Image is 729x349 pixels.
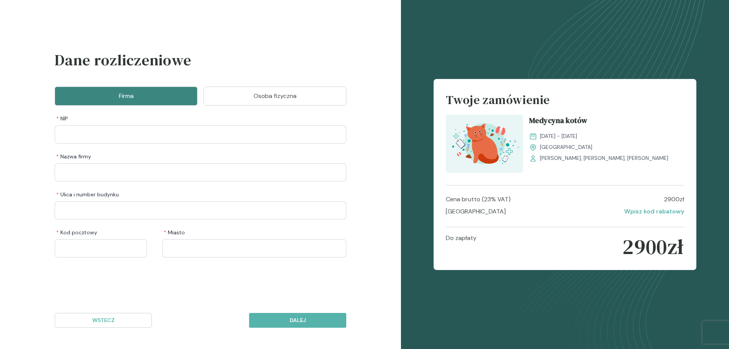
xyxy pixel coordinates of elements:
h4: Twoje zamówienie [446,91,684,115]
p: Osoba fizyczna [213,92,337,101]
p: Dalej [256,316,340,324]
span: NIP [56,115,68,122]
span: Miasto [164,229,185,236]
span: Medycyna kotów [529,115,587,129]
span: [DATE] - [DATE] [540,132,577,140]
button: Firma [55,87,197,106]
input: NIP [55,125,346,144]
input: Ulica i number budynku [55,201,346,220]
span: [GEOGRAPHIC_DATA] [540,143,592,151]
p: Wstecz [61,316,145,324]
p: 2900 zł [622,234,684,260]
span: Kod pocztowy [56,229,97,236]
button: Dalej [249,313,346,328]
p: [GEOGRAPHIC_DATA] [446,207,506,216]
span: Ulica i number budynku [56,191,119,198]
input: Miasto [162,239,346,257]
p: 2900 zł [664,195,684,204]
p: Wpisz kod rabatowy [624,207,684,216]
input: Nazwa firmy [55,163,346,182]
p: Cena brutto (23% VAT) [446,195,511,204]
a: Medycyna kotów [529,115,684,129]
button: Osoba fizyczna [204,87,346,106]
img: aHfQZEMqNJQqH-e8_MedKot_T.svg [446,115,523,173]
p: Firma [64,92,188,101]
button: Wstecz [55,313,152,328]
input: Kod pocztowy [55,239,147,257]
h3: Dane rozliczeniowe [55,49,346,81]
span: [PERSON_NAME], [PERSON_NAME], [PERSON_NAME] [540,154,668,162]
p: Do zapłaty [446,234,477,260]
span: Nazwa firmy [56,153,91,160]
